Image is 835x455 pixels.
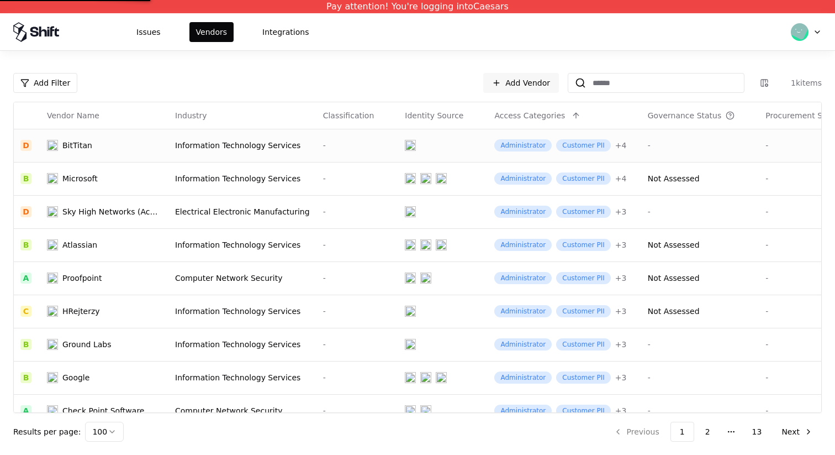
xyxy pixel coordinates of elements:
div: + 3 [615,239,627,250]
img: Ground Labs [47,339,58,350]
img: Atlassian [47,239,58,250]
img: Microsoft [47,173,58,184]
div: - [323,306,392,317]
button: 2 [696,422,719,442]
img: okta.com [436,173,447,184]
img: okta.com [420,405,431,416]
button: +3 [615,339,627,350]
div: HRejterzy [62,306,100,317]
img: microsoft365.com [420,239,431,250]
button: Add Filter [13,73,77,93]
div: - [323,372,392,383]
img: entra.microsoft.com [405,206,416,217]
div: B [20,239,31,250]
div: Customer PII [556,372,610,384]
button: +4 [615,173,627,184]
div: Administrator [494,206,552,218]
div: Administrator [494,172,552,185]
a: Add Vendor [483,73,559,93]
div: B [20,173,31,184]
div: Information Technology Services [175,239,310,250]
div: Customer PII [556,172,610,185]
div: Information Technology Services [175,372,310,383]
div: Not Assessed [648,306,700,317]
img: entra.microsoft.com [405,140,416,151]
div: + 3 [615,206,627,217]
button: +4 [615,140,627,151]
div: + 3 [615,273,627,284]
div: - [323,405,392,416]
img: Google [47,372,58,383]
div: + 3 [615,306,627,317]
img: Check Point Software [47,405,58,416]
div: Ground Labs [62,339,112,350]
div: Administrator [494,372,552,384]
button: Next [773,422,822,442]
div: C [20,306,31,317]
div: Customer PII [556,338,610,351]
div: Customer PII [556,305,610,317]
div: Customer PII [556,206,610,218]
div: Not Assessed [648,173,700,184]
button: Integrations [256,22,315,42]
div: - [323,173,392,184]
img: HRejterzy [47,306,58,317]
button: +3 [615,273,627,284]
div: - [323,339,392,350]
div: - [323,140,392,151]
img: entra.microsoft.com [405,273,416,284]
div: Customer PII [556,139,610,151]
img: Proofpoint [47,273,58,284]
div: + 4 [615,173,627,184]
div: Vendor Name [47,110,99,121]
div: Information Technology Services [175,339,310,350]
div: Computer Network Security [175,273,310,284]
div: B [20,339,31,350]
button: 13 [743,422,771,442]
img: okta.com [420,273,431,284]
p: Results per page: [13,426,81,437]
div: Customer PII [556,239,610,251]
div: Governance Status [648,110,722,121]
div: Information Technology Services [175,173,310,184]
div: Classification [323,110,374,121]
div: Computer Network Security [175,405,310,416]
button: +3 [615,206,627,217]
div: Industry [175,110,207,121]
img: okta.com [436,239,447,250]
div: Administrator [494,272,552,284]
div: Information Technology Services [175,140,310,151]
div: Proofpoint [62,273,102,284]
div: - [648,206,753,217]
div: Access Categories [494,110,565,121]
div: Check Point Software [62,405,144,416]
img: okta.com [436,372,447,383]
button: +3 [615,239,627,250]
img: BitTitan [47,140,58,151]
div: Information Technology Services [175,306,310,317]
img: entra.microsoft.com [405,339,416,350]
div: Sky High Networks (Acquired by [PERSON_NAME]) [62,206,162,217]
img: microsoft365.com [420,372,431,383]
div: A [20,273,31,284]
div: D [20,206,31,217]
img: entra.microsoft.com [405,372,416,383]
div: BitTitan [62,140,92,151]
div: Atlassian [62,239,97,250]
div: Administrator [494,338,552,351]
div: + 4 [615,140,627,151]
div: - [648,140,753,151]
img: entra.microsoft.com [405,239,416,250]
div: - [323,206,392,217]
div: Administrator [494,405,552,417]
div: Identity Source [405,110,463,121]
div: D [20,140,31,151]
div: Google [62,372,89,383]
button: Vendors [189,22,234,42]
button: +3 [615,372,627,383]
img: entra.microsoft.com [405,173,416,184]
div: Customer PII [556,405,610,417]
button: +3 [615,405,627,416]
div: - [648,405,753,416]
div: A [20,405,31,416]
